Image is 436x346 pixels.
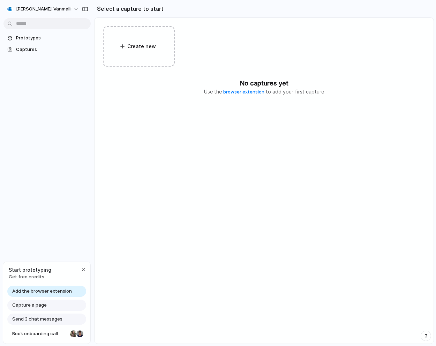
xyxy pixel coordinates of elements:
span: Captures [16,46,88,53]
h2: Select a capture to start [94,5,164,13]
span: Send 3 chat messages [12,316,62,323]
a: Prototypes [3,33,91,43]
span: Create new [127,43,157,50]
span: Prototypes [16,35,88,42]
h2: No captures yet [240,78,288,88]
button: [PERSON_NAME]-vanmalli [3,3,82,15]
div: Create new prototype [103,26,175,67]
span: [PERSON_NAME]-vanmalli [16,6,72,13]
div: Nicole Kubica [69,330,78,338]
span: Get free credits [9,273,51,280]
span: Capture a page [12,302,47,309]
div: Christian Iacullo [76,330,84,338]
a: browser extension [223,89,264,95]
p: Use the to add your first capture [204,88,324,96]
span: Book onboarding call [12,330,67,337]
span: Start prototyping [9,266,51,273]
a: Captures [3,44,91,55]
a: Book onboarding call [7,328,86,339]
span: Add the browser extension [12,288,72,295]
